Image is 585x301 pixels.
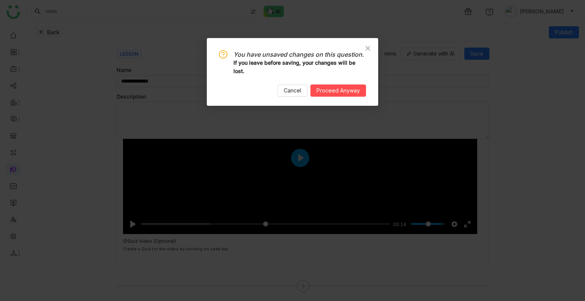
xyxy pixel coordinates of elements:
button: Proceed Anyway [310,84,366,97]
button: Close [358,38,378,59]
b: If you leave before saving, your changes will be lost. [233,59,355,74]
span: Proceed Anyway [316,86,360,95]
i: You have unsaved changes on this question. [233,51,364,58]
button: Cancel [278,84,307,97]
span: Cancel [284,86,301,95]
